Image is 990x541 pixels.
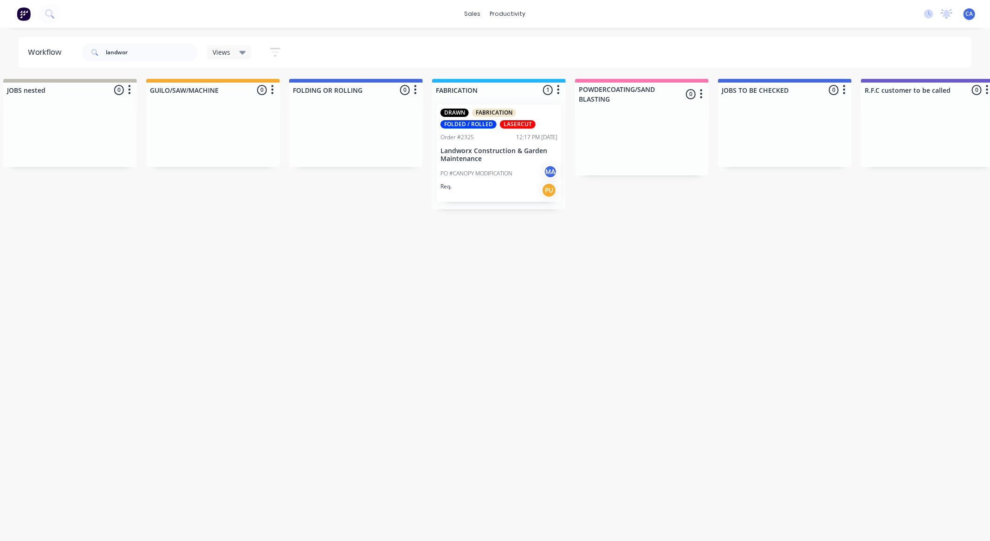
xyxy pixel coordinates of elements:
div: PU [542,183,556,198]
span: CA [966,10,973,18]
div: Workflow [28,47,66,58]
div: DRAWNFABRICATIONFOLDED / ROLLEDLASERCUTOrder #232512:17 PM [DATE]Landworx Construction & Garden M... [437,105,561,202]
div: Order #2325 [440,133,474,142]
div: LASERCUT [500,120,536,129]
div: MA [544,165,557,179]
p: Req. [440,182,452,191]
input: Search for orders... [106,43,198,62]
p: PO #CANOPY MODIFICATION [440,169,512,178]
div: FABRICATION [472,109,516,117]
div: productivity [485,7,531,21]
div: sales [460,7,485,21]
div: DRAWN [440,109,469,117]
div: 12:17 PM [DATE] [516,133,557,142]
p: Landworx Construction & Garden Maintenance [440,147,557,163]
div: FOLDED / ROLLED [440,120,497,129]
img: Factory [17,7,31,21]
span: Views [213,47,230,57]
